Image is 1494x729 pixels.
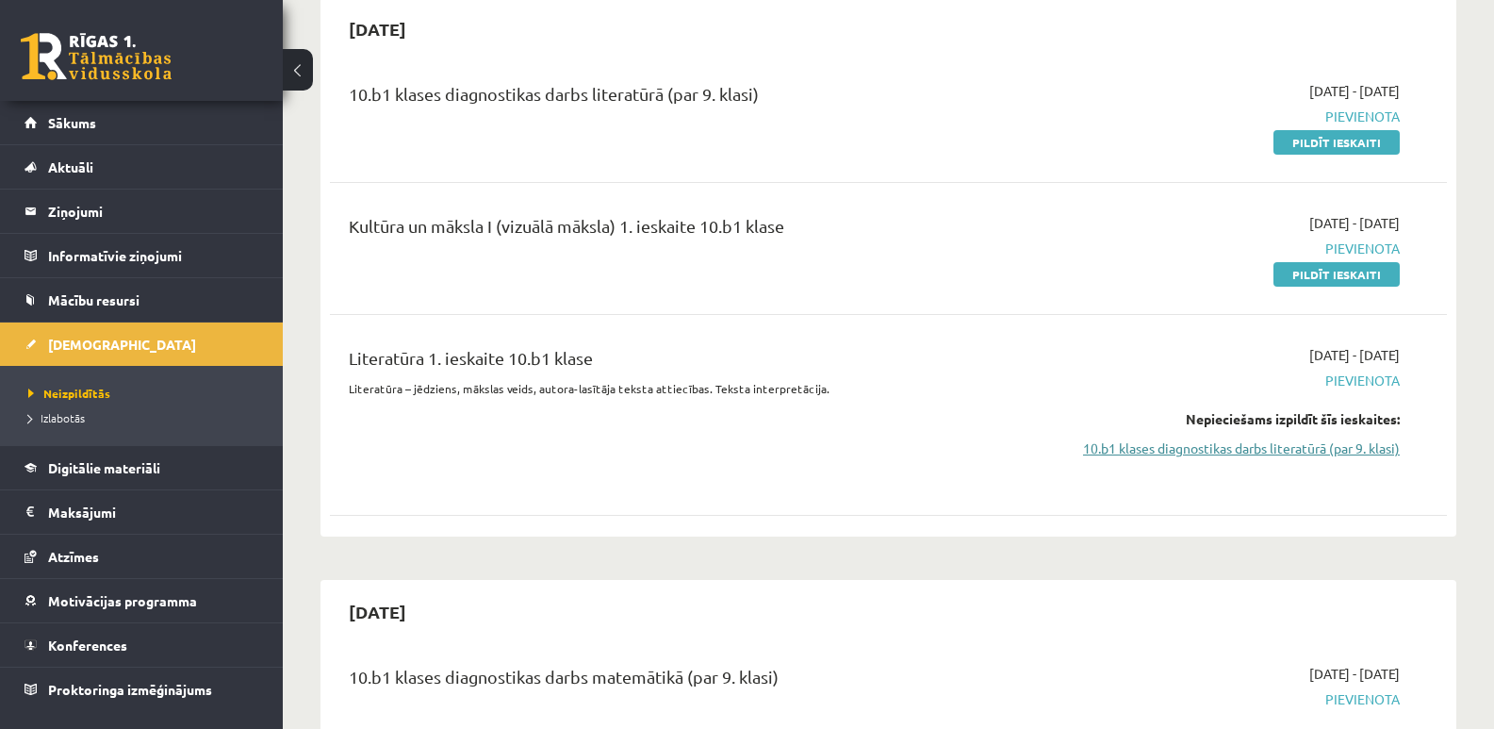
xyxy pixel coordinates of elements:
span: Mācību resursi [48,291,140,308]
div: Kultūra un māksla I (vizuālā māksla) 1. ieskaite 10.b1 klase [349,213,1040,248]
a: Rīgas 1. Tālmācības vidusskola [21,33,172,80]
h2: [DATE] [330,589,425,634]
a: Mācību resursi [25,278,259,322]
a: Maksājumi [25,490,259,534]
a: Pildīt ieskaiti [1273,130,1400,155]
span: Digitālie materiāli [48,459,160,476]
div: 10.b1 klases diagnostikas darbs matemātikā (par 9. klasi) [349,664,1040,699]
legend: Maksājumi [48,490,259,534]
a: Sākums [25,101,259,144]
a: Informatīvie ziņojumi [25,234,259,277]
span: Izlabotās [28,410,85,425]
span: Pievienota [1068,371,1400,390]
div: 10.b1 klases diagnostikas darbs literatūrā (par 9. klasi) [349,81,1040,116]
span: [DATE] - [DATE] [1309,345,1400,365]
a: Motivācijas programma [25,579,259,622]
a: Aktuāli [25,145,259,189]
span: Atzīmes [48,548,99,565]
span: Aktuāli [48,158,93,175]
p: Literatūra – jēdziens, mākslas veids, autora-lasītāja teksta attiecības. Teksta interpretācija. [349,380,1040,397]
span: Pievienota [1068,239,1400,258]
a: Konferences [25,623,259,667]
span: [DEMOGRAPHIC_DATA] [48,336,196,353]
span: [DATE] - [DATE] [1309,664,1400,684]
legend: Ziņojumi [48,190,259,233]
a: Izlabotās [28,409,264,426]
a: [DEMOGRAPHIC_DATA] [25,323,259,366]
span: Konferences [48,637,127,654]
a: Digitālie materiāli [25,446,259,489]
legend: Informatīvie ziņojumi [48,234,259,277]
a: 10.b1 klases diagnostikas darbs literatūrā (par 9. klasi) [1068,439,1400,458]
a: Neizpildītās [28,385,264,402]
h2: [DATE] [330,7,425,51]
a: Proktoringa izmēģinājums [25,668,259,711]
span: Motivācijas programma [48,592,197,609]
a: Atzīmes [25,535,259,578]
span: [DATE] - [DATE] [1309,213,1400,233]
div: Nepieciešams izpildīt šīs ieskaites: [1068,409,1400,429]
a: Pildīt ieskaiti [1273,262,1400,287]
span: Neizpildītās [28,386,110,401]
div: Literatūra 1. ieskaite 10.b1 klase [349,345,1040,380]
span: Sākums [48,114,96,131]
span: [DATE] - [DATE] [1309,81,1400,101]
span: Pievienota [1068,689,1400,709]
span: Proktoringa izmēģinājums [48,681,212,698]
span: Pievienota [1068,107,1400,126]
a: Ziņojumi [25,190,259,233]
